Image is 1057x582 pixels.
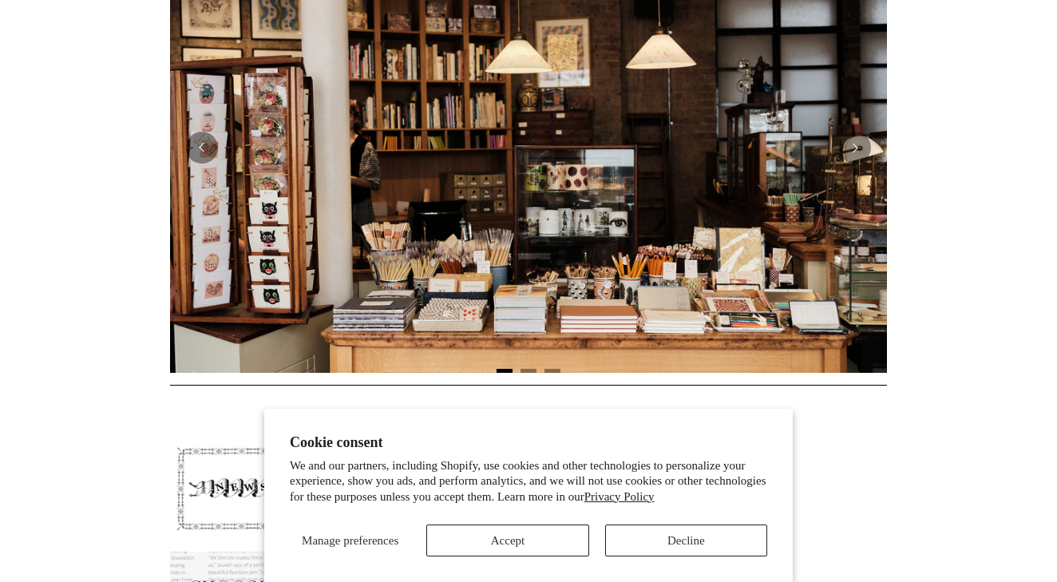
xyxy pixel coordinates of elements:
[584,490,655,503] a: Privacy Policy
[497,369,513,373] button: Page 1
[839,132,871,164] button: Next
[544,369,560,373] button: Page 3
[290,434,767,451] h2: Cookie consent
[302,534,398,547] span: Manage preferences
[186,132,218,164] button: Previous
[426,525,588,556] button: Accept
[170,439,402,538] img: pf-4db91bb9--1305-Newsletter-Button_1200x.jpg
[605,525,767,556] button: Decline
[290,525,410,556] button: Manage preferences
[290,458,767,505] p: We and our partners, including Shopify, use cookies and other technologies to personalize your ex...
[521,369,536,373] button: Page 2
